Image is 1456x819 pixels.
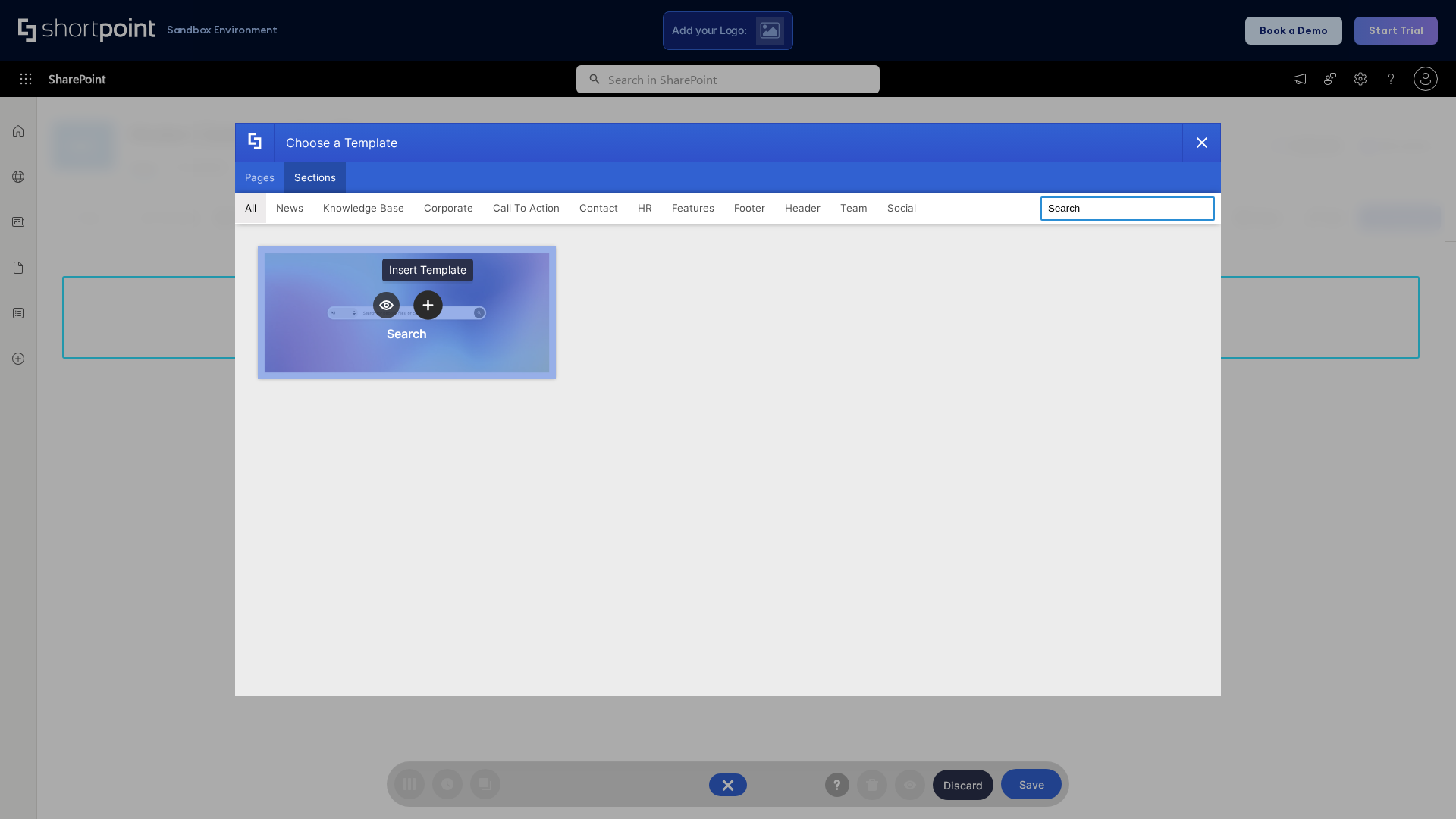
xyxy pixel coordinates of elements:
div: Search [387,326,427,341]
button: Sections [284,162,346,193]
button: Team [830,193,877,223]
input: Search [1040,196,1215,221]
button: Footer [724,193,775,223]
button: Header [775,193,830,223]
button: Pages [235,162,284,193]
button: Corporate [414,193,483,223]
button: Features [662,193,724,223]
button: Call To Action [483,193,570,223]
button: Social [877,193,926,223]
button: All [235,193,266,223]
button: News [266,193,313,223]
button: HR [628,193,662,223]
div: Choose a Template [274,124,397,162]
button: Knowledge Base [313,193,414,223]
iframe: Chat Widget [1183,643,1456,819]
div: template selector [235,123,1221,696]
button: Contact [570,193,628,223]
